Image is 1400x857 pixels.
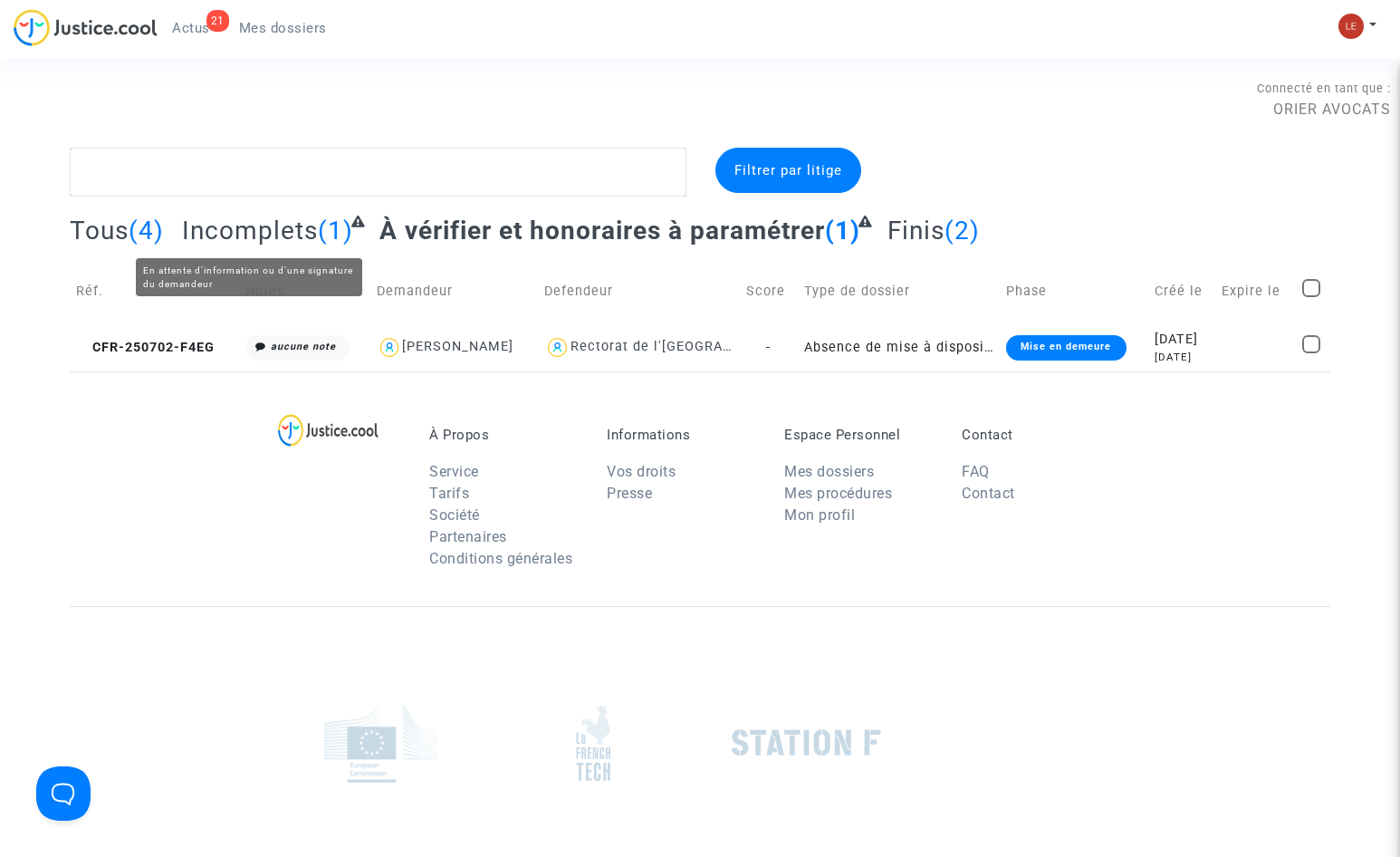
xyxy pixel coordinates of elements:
a: Presse [607,485,652,502]
img: europe_commision.png [324,704,437,783]
p: Contact [962,427,1112,443]
a: Service [429,463,479,480]
td: Expire le [1215,259,1295,323]
td: Phase [1000,259,1147,323]
a: FAQ [962,463,990,480]
div: Rectorat de l'[GEOGRAPHIC_DATA] [571,339,801,354]
span: Connecté en tant que : [1257,82,1391,95]
p: À Propos [429,427,580,443]
img: french_tech.png [576,705,610,782]
a: Contact [962,485,1015,502]
span: (4) [129,216,164,246]
img: icon-user.svg [377,334,403,361]
span: Finis [887,216,945,246]
td: Créé le [1148,259,1216,323]
img: stationf.png [732,729,881,756]
img: icon-user.svg [544,334,571,361]
div: [DATE] [1155,330,1210,350]
a: Mon profil [784,506,855,524]
span: Mes dossiers [239,20,327,36]
a: Mes procédures [784,485,892,502]
td: Demandeur [370,259,538,323]
a: Mes dossiers [225,14,341,42]
span: (1) [825,216,860,246]
span: Tous [70,216,129,246]
div: Mise en demeure [1006,335,1126,361]
a: Conditions générales [429,550,572,567]
span: CFR-250702-F4EG [76,340,215,355]
span: À vérifier et honoraires à paramétrer [379,216,825,246]
a: 21Actus [158,14,225,42]
td: Réf. [70,259,239,323]
td: Type de dossier [798,259,1000,323]
td: Notes [239,259,370,323]
td: Defendeur [538,259,740,323]
div: 21 [206,10,229,32]
img: 7d989c7df380ac848c7da5f314e8ff03 [1338,14,1364,39]
a: Partenaires [429,528,507,545]
div: [PERSON_NAME] [402,339,513,354]
i: aucune note [271,341,336,352]
a: Mes dossiers [784,463,874,480]
span: Incomplets [182,216,318,246]
a: Société [429,506,480,524]
td: Absence de mise à disposition d'AESH [798,323,1000,371]
p: Informations [607,427,757,443]
span: - [766,340,771,355]
td: Score [740,259,798,323]
span: Filtrer par litige [734,162,842,178]
img: logo-lg.svg [278,414,379,447]
p: Espace Personnel [784,427,935,443]
iframe: Help Scout Beacon - Open [36,766,91,821]
div: [DATE] [1155,350,1210,365]
span: Actus [172,20,210,36]
span: (1) [318,216,353,246]
img: jc-logo.svg [14,9,158,46]
span: (2) [945,216,980,246]
a: Tarifs [429,485,469,502]
a: Vos droits [607,463,676,480]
